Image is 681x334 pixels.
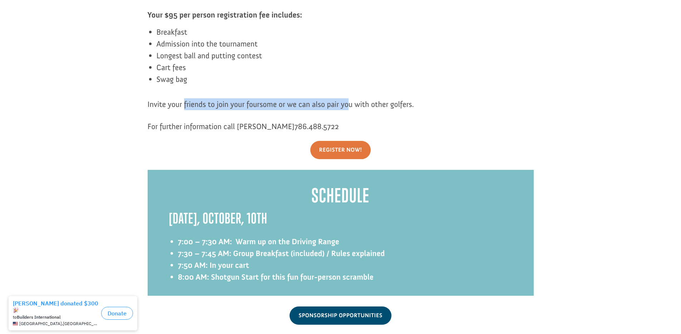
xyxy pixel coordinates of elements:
a: Sponsorship Opportunities [290,306,391,325]
strong: [DATE], October, 10th [169,210,268,227]
div: to [13,22,98,27]
strong: Your $95 per person registration fee includes: [148,10,302,20]
span: 786.488.5722 [295,122,339,131]
span: Cart fees [157,63,186,72]
strong: Builders International [17,22,60,27]
img: US.png [13,29,18,34]
span: Breakfast [157,27,187,37]
span: Swag bag [157,74,187,84]
span: Admission into the tournament [157,39,258,49]
span: Longest ball and putting contest [157,51,262,60]
span: Invite your friends to join your foursome or we can also pair you with other golfers. [148,99,414,109]
a: Register Now! [310,141,371,159]
img: emoji partyPopper [13,15,19,21]
div: [PERSON_NAME] donated $300 [13,7,98,21]
strong: 7:00 – 7:30 AM: Warm up on the Driving Range [178,237,339,246]
h2: Schedule [169,184,512,210]
strong: 7:50 AM: In your cart [178,260,249,270]
span: For further information call [PERSON_NAME] [148,122,339,131]
strong: 7:30 – 7:45 AM: Group Breakfast (included) / Rules explained [178,249,385,258]
strong: 8:00 AM: Shotgun Start for this fun four-person scramble [178,272,374,282]
button: Donate [101,14,133,27]
span: [GEOGRAPHIC_DATA] , [GEOGRAPHIC_DATA] [19,29,98,34]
